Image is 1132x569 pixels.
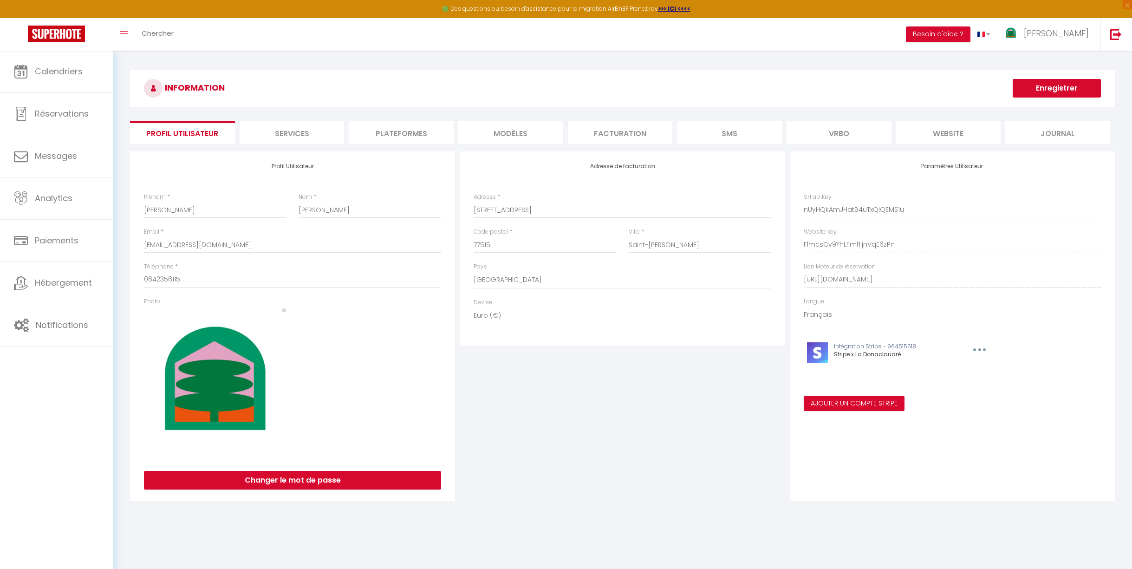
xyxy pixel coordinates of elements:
[474,298,492,307] label: Devise
[804,163,1101,170] h4: Paramètres Utilisateur
[144,228,159,236] label: Email
[568,121,673,144] li: Facturation
[35,150,77,162] span: Messages
[658,5,690,13] a: >>> ICI <<<<
[804,228,837,236] label: Website key
[144,297,160,306] label: Photo
[1005,121,1110,144] li: Journal
[807,342,828,363] img: stripe-logo.jpeg
[35,65,83,77] span: Calendriers
[804,262,876,271] label: Lien Moteur de réservation
[36,319,88,331] span: Notifications
[35,192,72,204] span: Analytics
[834,350,901,358] span: Stripe x La Donaclaudré
[144,193,166,202] label: Prénom
[142,28,174,38] span: Chercher
[35,235,78,246] span: Paiements
[896,121,1001,144] li: website
[144,262,174,271] label: Téléphone
[834,342,952,351] p: Intégration Stripe - 964515518
[130,70,1115,107] h3: INFORMATION
[906,26,970,42] button: Besoin d'aide ?
[629,228,640,236] label: Ville
[997,18,1100,51] a: ... [PERSON_NAME]
[804,297,824,306] label: Langue
[1024,27,1089,39] span: [PERSON_NAME]
[35,277,92,288] span: Hébergement
[144,163,441,170] h4: Profil Utilisateur
[299,193,312,202] label: Nom
[349,121,454,144] li: Plateformes
[474,193,496,202] label: Adresse
[804,193,832,202] label: SH apiKey
[130,121,235,144] li: Profil Utilisateur
[804,396,904,412] button: Ajouter un compte Stripe
[35,108,89,119] span: Réservations
[1013,79,1101,98] button: Enregistrer
[240,121,345,144] li: Services
[474,228,508,236] label: Code postal
[474,163,771,170] h4: Adresse de facturation
[787,121,891,144] li: Vrbo
[474,262,487,271] label: Pays
[458,121,563,144] li: MODÈLES
[144,314,286,457] img: 16962596918517.jpg
[144,471,441,490] button: Changer le mot de passe
[281,306,286,314] button: Close
[677,121,782,144] li: SMS
[1110,28,1122,40] img: logout
[135,18,181,51] a: Chercher
[28,26,85,42] img: Super Booking
[1004,26,1018,40] img: ...
[281,304,286,316] span: ×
